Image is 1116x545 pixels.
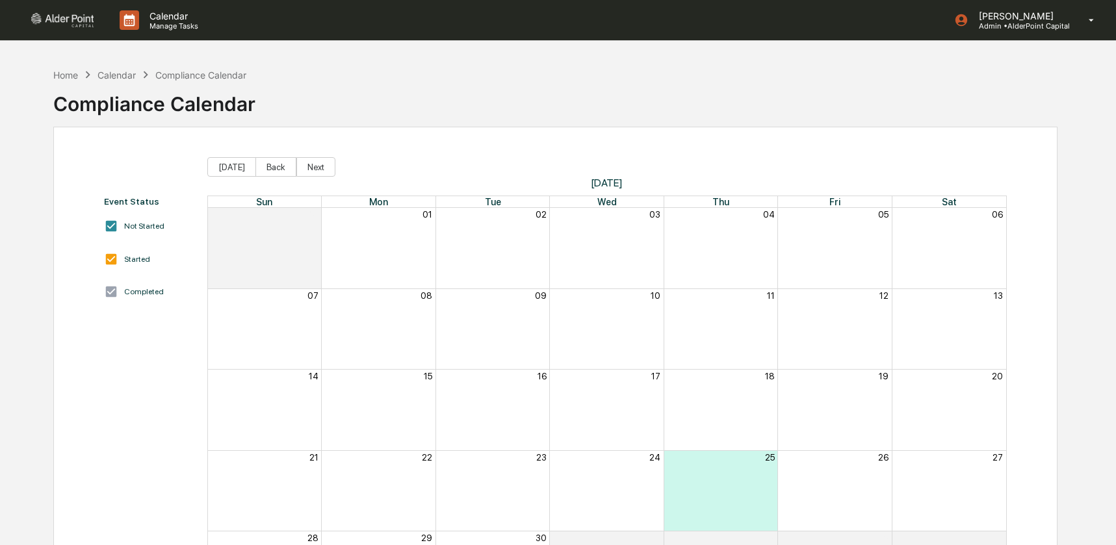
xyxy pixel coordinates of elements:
span: Thu [712,196,729,207]
button: 10 [651,290,660,301]
button: 04 [991,533,1003,543]
span: Mon [369,196,388,207]
div: Calendar [97,70,136,81]
div: Event Status [104,196,194,207]
button: 21 [309,452,318,463]
button: Back [255,157,296,177]
div: Not Started [124,222,164,231]
button: 11 [767,290,775,301]
button: 02 [536,209,547,220]
p: Calendar [139,10,205,21]
button: 05 [878,209,889,220]
span: Sun [256,196,272,207]
button: 26 [878,452,889,463]
button: 03 [649,209,660,220]
span: Wed [597,196,617,207]
button: 12 [879,290,889,301]
button: 13 [994,290,1003,301]
span: Fri [829,196,840,207]
button: 25 [765,452,775,463]
div: Completed [124,287,164,296]
button: 22 [422,452,432,463]
button: 01 [422,209,432,220]
button: 07 [307,290,318,301]
p: Manage Tasks [139,21,205,31]
button: 06 [992,209,1003,220]
button: 20 [992,371,1003,381]
button: 27 [993,452,1003,463]
button: 24 [649,452,660,463]
button: 31 [309,209,318,220]
button: 30 [536,533,547,543]
button: 08 [421,290,432,301]
div: Started [124,255,150,264]
span: Tue [485,196,501,207]
button: Next [296,157,335,177]
button: 01 [651,533,660,543]
div: Compliance Calendar [155,70,246,81]
div: Compliance Calendar [53,82,255,116]
button: 15 [424,371,432,381]
img: logo [31,13,94,27]
button: 03 [877,533,889,543]
button: 04 [763,209,775,220]
button: 16 [538,371,547,381]
span: Sat [942,196,957,207]
button: [DATE] [207,157,256,177]
div: Home [53,70,78,81]
button: 09 [535,290,547,301]
button: 19 [879,371,889,381]
button: 02 [764,533,775,543]
button: 17 [651,371,660,381]
button: 29 [421,533,432,543]
button: 28 [307,533,318,543]
button: 23 [536,452,547,463]
span: [DATE] [207,177,1007,189]
button: 14 [309,371,318,381]
p: [PERSON_NAME] [968,10,1070,21]
button: 18 [765,371,775,381]
p: Admin • AlderPoint Capital [968,21,1070,31]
